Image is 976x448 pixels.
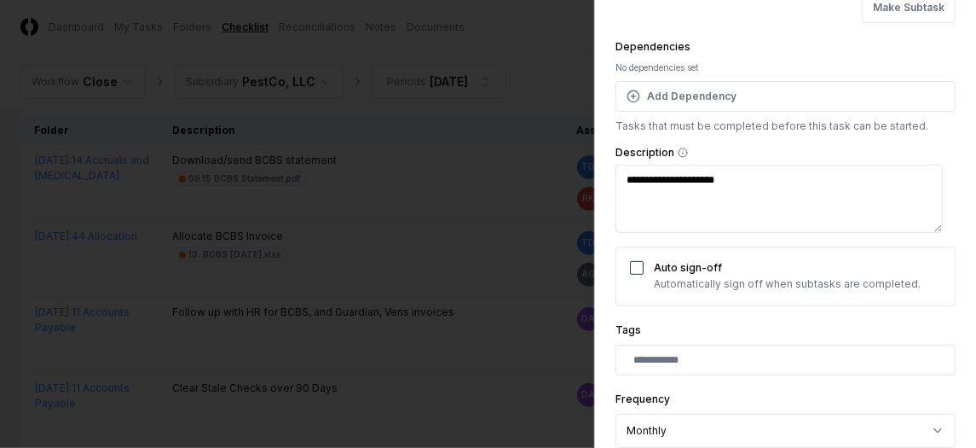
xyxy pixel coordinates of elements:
[654,261,722,274] label: Auto sign-off
[678,148,688,158] button: Description
[615,40,690,53] label: Dependencies
[654,276,921,292] p: Automatically sign off when subtasks are completed.
[615,61,956,74] div: No dependencies set
[615,119,956,134] p: Tasks that must be completed before this task can be started.
[615,148,956,158] label: Description
[615,393,670,405] label: Frequency
[615,81,956,112] button: Add Dependency
[615,323,641,336] label: Tags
